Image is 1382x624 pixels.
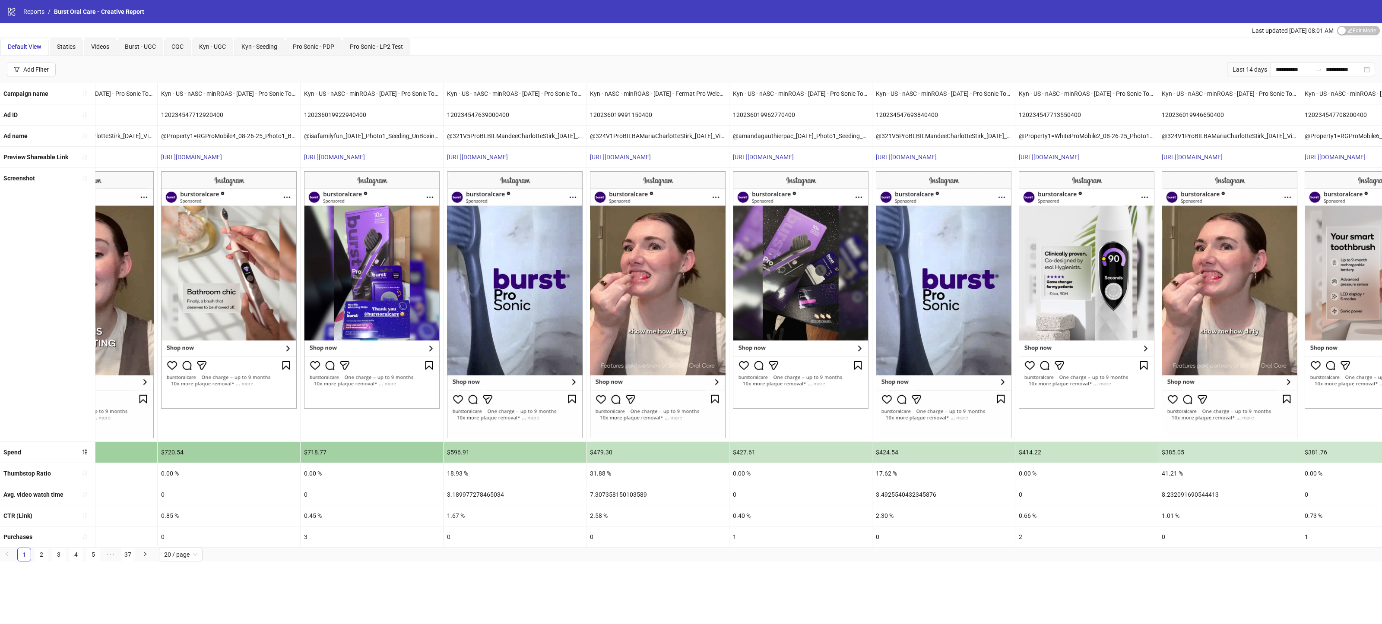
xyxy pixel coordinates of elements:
span: Kyn - UGC [199,43,226,50]
span: Burst Oral Care - Creative Report [54,8,144,15]
a: [URL][DOMAIN_NAME] [1019,154,1080,161]
span: sort-ascending [82,175,88,181]
b: Screenshot [3,175,35,182]
span: sort-ascending [82,534,88,540]
img: Screenshot 120234547713550400 [1019,171,1154,409]
div: 0.45 % [301,505,443,526]
a: [URL][DOMAIN_NAME] [304,154,365,161]
span: Statics [57,43,76,50]
div: 0 [444,526,586,547]
a: [URL][DOMAIN_NAME] [590,154,651,161]
a: 2 [35,548,48,561]
button: right [138,548,152,561]
span: Pro Sonic - PDP [293,43,334,50]
a: 3 [52,548,65,561]
div: 0 [872,526,1015,547]
div: 1.67 % [444,505,586,526]
div: @321V5ProBLBILMandeeCharlotteStirk_[DATE]_Video1_Brand_Testimonial_ProSonicToothBrush_BurstOralCa... [444,126,586,146]
div: 2.58 % [586,505,729,526]
b: Preview Shareable Link [3,154,68,161]
div: @324V1ProBILBAMariaCharlotteStirk_[DATE]_Video1_Brand_Testimonial_ProSonicToothBrush_BurstOralCar... [586,126,729,146]
div: @321V5ProBLBILMandeeCharlotteStirk_[DATE]_Video1_Brand_Testimonial_ProSonicToothBrush_BurstOralCa... [872,126,1015,146]
a: [URL][DOMAIN_NAME] [1162,154,1223,161]
div: Last 14 days [1227,63,1271,76]
li: Next 5 Pages [104,548,117,561]
a: 1 [18,548,31,561]
li: / [48,7,51,16]
div: 0 [729,484,872,505]
span: ••• [104,548,117,561]
li: 5 [86,548,100,561]
div: 3.4925540432345876 [872,484,1015,505]
div: 3 [301,526,443,547]
div: 120236019991150400 [586,104,729,125]
div: $427.61 [729,442,872,463]
span: sort-ascending [82,470,88,476]
span: Burst - UGC [125,43,156,50]
img: Screenshot 120236019946650400 [1162,171,1297,438]
span: Last updated [DATE] 08:01 AM [1252,27,1334,34]
span: sort-ascending [82,91,88,97]
li: 37 [121,548,135,561]
b: Purchases [3,533,32,540]
a: Reports [22,7,46,16]
div: $718.77 [301,442,443,463]
span: filter [14,66,20,72]
div: 1.01 % [1158,505,1301,526]
div: @324V1ProBILBAMariaCharlotteStirk_[DATE]_Video1_Brand_Testimonial_ProSonicToothBrush_BurstOralCar... [1158,126,1301,146]
span: sort-ascending [82,513,88,519]
div: 0.00 % [301,463,443,484]
div: @isafamilyfun_[DATE]_Photo1_Seeding_UnBoxing_Bundle_BurstOralCare_ [301,126,443,146]
li: 3 [52,548,66,561]
li: 1 [17,548,31,561]
span: swap-right [1315,66,1322,73]
div: $424.54 [872,442,1015,463]
img: Screenshot 120236019962770400 [733,171,869,409]
div: 31.88 % [586,463,729,484]
button: Add Filter [7,63,56,76]
div: Kyn - US - nASC - minROAS - [DATE] - Pro Sonic Toothbrush - LP2 [872,83,1015,104]
div: 0 [586,526,729,547]
div: 0.85 % [158,505,300,526]
div: 3.189977278465034 [444,484,586,505]
div: @Property1=RGProMobile4_08-26-25_Photo1_Brand_Review_ProSonicToothbrush_BurstOralCare_ [158,126,300,146]
span: sort-descending [82,449,88,455]
li: 4 [69,548,83,561]
div: 18.93 % [444,463,586,484]
div: 0.00 % [158,463,300,484]
div: 120234547712920400 [158,104,300,125]
div: 8.232091690544413 [1158,484,1301,505]
span: Videos [91,43,109,50]
div: 0 [301,484,443,505]
img: Screenshot 120236019991150400 [590,171,726,438]
span: sort-ascending [82,112,88,118]
div: Kyn - US - nASC - minROAS - [DATE] - Pro Sonic Toothbrush - PDP [301,83,443,104]
span: 20 / page [164,548,197,561]
div: 2.30 % [872,505,1015,526]
b: Spend [3,449,21,456]
div: $720.54 [158,442,300,463]
span: to [1315,66,1322,73]
div: 0.00 % [729,463,872,484]
div: $385.05 [1158,442,1301,463]
div: 120234547693840400 [872,104,1015,125]
b: Avg. video watch time [3,491,63,498]
div: Kyn - US - nASC - minROAS - [DATE] - Pro Sonic Toothbrush - PDP [444,83,586,104]
div: Kyn - US - nASC - minROAS - [DATE] - Pro Sonic Toothbrush - LP2 [729,83,872,104]
div: @amandagauthierpac_[DATE]_Photo1_Seeding_UnBoxing_Bundle_BurstOralCare_ [729,126,872,146]
div: Kyn - nASC - minROAS - [DATE] - Fermat Pro Welcome Kit 01 [586,83,729,104]
div: Add Filter [23,66,49,73]
a: [URL][DOMAIN_NAME] [876,154,937,161]
a: 37 [121,548,134,561]
div: 120234547639000400 [444,104,586,125]
div: 1 [729,526,872,547]
span: CGC [171,43,184,50]
li: 2 [35,548,48,561]
div: 120236019962770400 [729,104,872,125]
a: 4 [70,548,82,561]
a: [URL][DOMAIN_NAME] [161,154,222,161]
div: 0.40 % [729,505,872,526]
span: sort-ascending [82,492,88,498]
b: Ad ID [3,111,18,118]
span: Pro Sonic - LP2 Test [350,43,403,50]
